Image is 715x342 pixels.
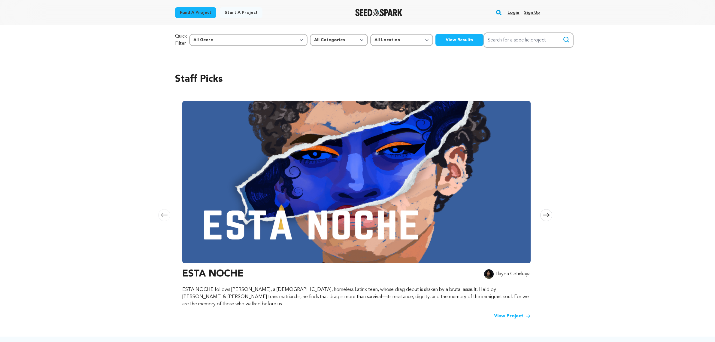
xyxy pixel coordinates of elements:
p: Quick Filter [175,33,187,47]
h2: Staff Picks [175,72,540,87]
input: Search for a specific project [483,32,574,48]
a: Seed&Spark Homepage [355,9,402,16]
a: Sign up [524,8,540,17]
a: Login [507,8,519,17]
img: 2560246e7f205256.jpg [484,269,494,279]
p: Ilayda Cetinkaya [496,270,531,278]
a: Fund a project [175,7,216,18]
img: ESTA NOCHE image [182,101,531,263]
button: View Results [435,34,483,46]
h3: ESTA NOCHE [182,267,244,281]
p: ESTA NOCHE follows [PERSON_NAME], a [DEMOGRAPHIC_DATA], homeless Latinx teen, whose drag debut is... [182,286,531,308]
a: View Project [494,313,531,320]
img: Seed&Spark Logo Dark Mode [355,9,402,16]
a: Start a project [220,7,262,18]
